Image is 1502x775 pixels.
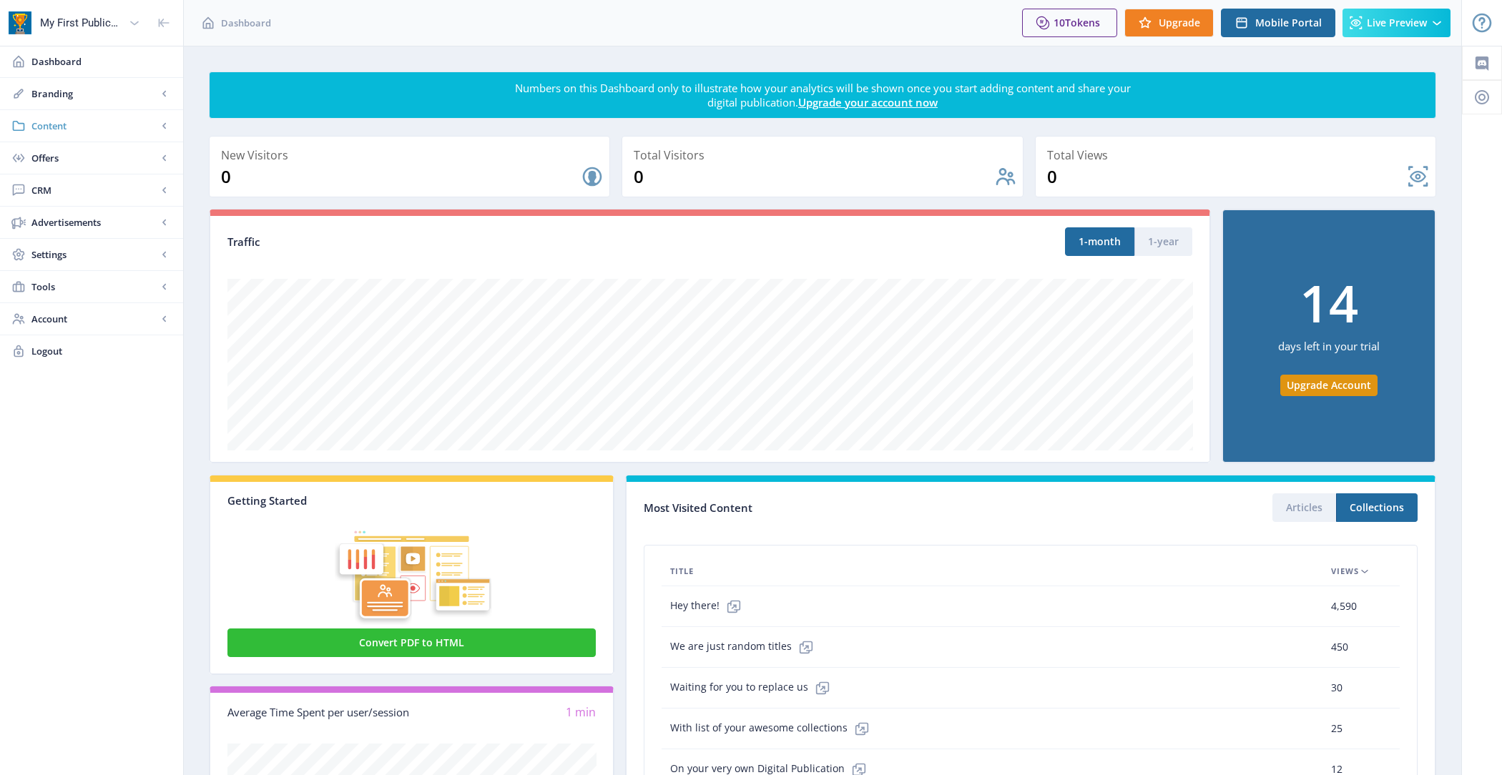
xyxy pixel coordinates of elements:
img: app-icon.png [9,11,31,34]
img: graphic [227,508,596,626]
span: 4,590 [1331,598,1357,615]
div: 14 [1300,277,1358,328]
div: Total Views [1047,145,1430,165]
span: Title [670,563,694,580]
button: Upgrade [1124,9,1214,37]
div: My First Publication [40,7,123,39]
div: 1 min [412,704,597,721]
span: Tokens [1065,16,1100,29]
div: 0 [634,165,993,188]
div: 0 [1047,165,1407,188]
span: Waiting for you to replace us [670,673,837,702]
span: We are just random titles [670,633,820,661]
span: With list of your awesome collections [670,714,876,743]
button: Upgrade Account [1280,375,1378,396]
span: Logout [31,344,172,358]
button: Articles [1272,493,1336,522]
span: Advertisements [31,215,157,229]
span: 30 [1331,679,1343,696]
span: Dashboard [31,54,172,69]
div: Getting Started [227,493,596,508]
span: CRM [31,183,157,197]
span: Upgrade [1159,17,1200,29]
span: Live Preview [1367,17,1427,29]
button: Mobile Portal [1221,9,1335,37]
button: 1-year [1134,227,1192,256]
span: Mobile Portal [1255,17,1322,29]
div: Traffic [227,234,710,250]
div: days left in your trial [1278,328,1380,375]
span: Hey there! [670,592,748,621]
div: Numbers on this Dashboard only to illustrate how your analytics will be shown once you start addi... [514,81,1132,109]
button: 1-month [1065,227,1134,256]
span: Content [31,119,157,133]
span: Account [31,312,157,326]
span: Tools [31,280,157,294]
div: Average Time Spent per user/session [227,704,412,721]
button: Live Preview [1343,9,1451,37]
span: Dashboard [221,16,271,30]
span: 25 [1331,720,1343,737]
div: Most Visited Content [644,497,1031,519]
button: Collections [1336,493,1418,522]
button: Convert PDF to HTML [227,628,596,657]
span: 450 [1331,638,1348,656]
span: Views [1331,563,1359,580]
span: Branding [31,87,157,101]
button: 10Tokens [1022,9,1117,37]
div: 0 [221,165,581,188]
div: Total Visitors [634,145,1016,165]
span: Settings [31,247,157,262]
span: Offers [31,151,157,165]
div: New Visitors [221,145,604,165]
a: Upgrade your account now [798,95,938,109]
